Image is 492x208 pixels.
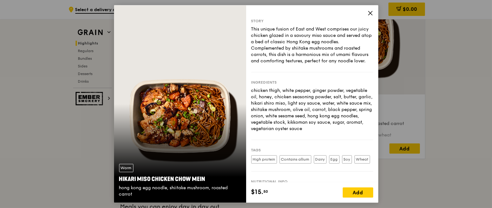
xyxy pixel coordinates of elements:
div: Warm [119,164,133,172]
div: Ingredients [251,80,373,85]
label: Wheat [354,155,370,163]
span: $15. [251,188,264,197]
label: Soy [342,155,352,163]
label: Egg [329,155,340,163]
div: Story [251,18,373,24]
label: High protein [251,155,277,163]
div: This unique fusion of East and West comprises our juicy chicken glazed in a savoury miso sauce an... [251,26,373,64]
div: Add [343,188,373,198]
label: Dairy [314,155,327,163]
div: Tags [251,148,373,153]
span: 50 [264,189,268,194]
div: Hikari Miso Chicken Chow Mein [119,175,241,184]
div: chicken thigh, white pepper, ginger powder, vegetable oil, honey, chicken seasoning powder, salt,... [251,87,373,132]
div: Nutritional info [251,179,373,184]
label: Contains allium [280,155,311,163]
div: hong kong egg noodle, shiitake mushroom, roasted carrot [119,185,241,198]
